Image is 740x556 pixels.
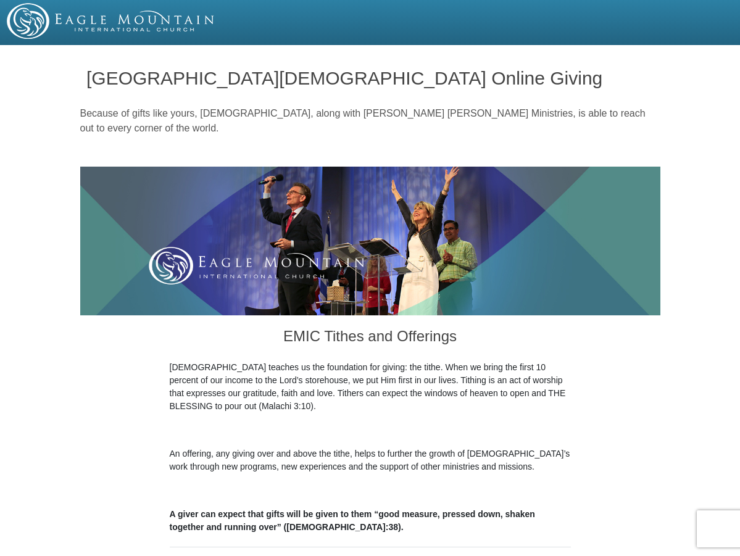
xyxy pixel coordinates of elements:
[86,68,654,88] h1: [GEOGRAPHIC_DATA][DEMOGRAPHIC_DATA] Online Giving
[170,315,571,361] h3: EMIC Tithes and Offerings
[170,361,571,413] p: [DEMOGRAPHIC_DATA] teaches us the foundation for giving: the tithe. When we bring the first 10 pe...
[170,447,571,473] p: An offering, any giving over and above the tithe, helps to further the growth of [DEMOGRAPHIC_DAT...
[7,3,215,39] img: EMIC
[80,106,660,136] p: Because of gifts like yours, [DEMOGRAPHIC_DATA], along with [PERSON_NAME] [PERSON_NAME] Ministrie...
[170,509,535,532] b: A giver can expect that gifts will be given to them “good measure, pressed down, shaken together ...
